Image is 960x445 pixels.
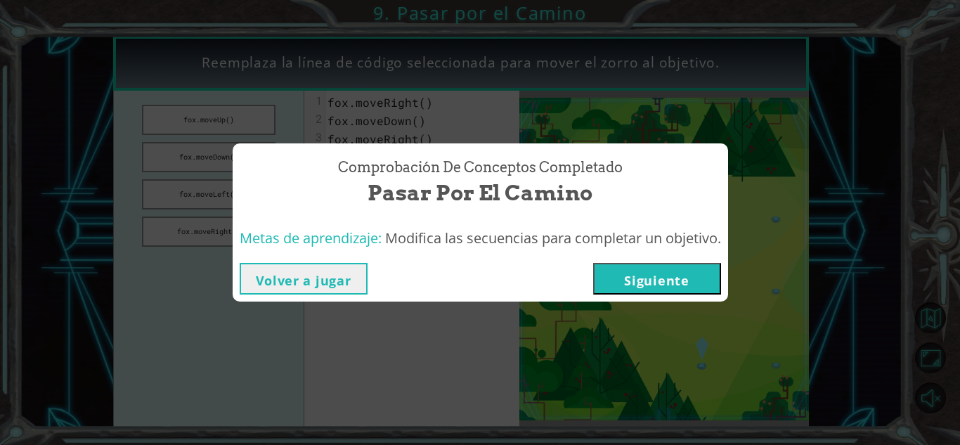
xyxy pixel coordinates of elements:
span: Pasar por el Camino [368,178,592,208]
span: Comprobación de conceptos Completado [338,157,623,178]
span: Metas de aprendizaje: [240,228,382,247]
button: Siguiente [593,263,721,295]
span: Modifica las secuencias para completar un objetivo. [385,228,721,247]
button: Volver a jugar [240,263,368,295]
